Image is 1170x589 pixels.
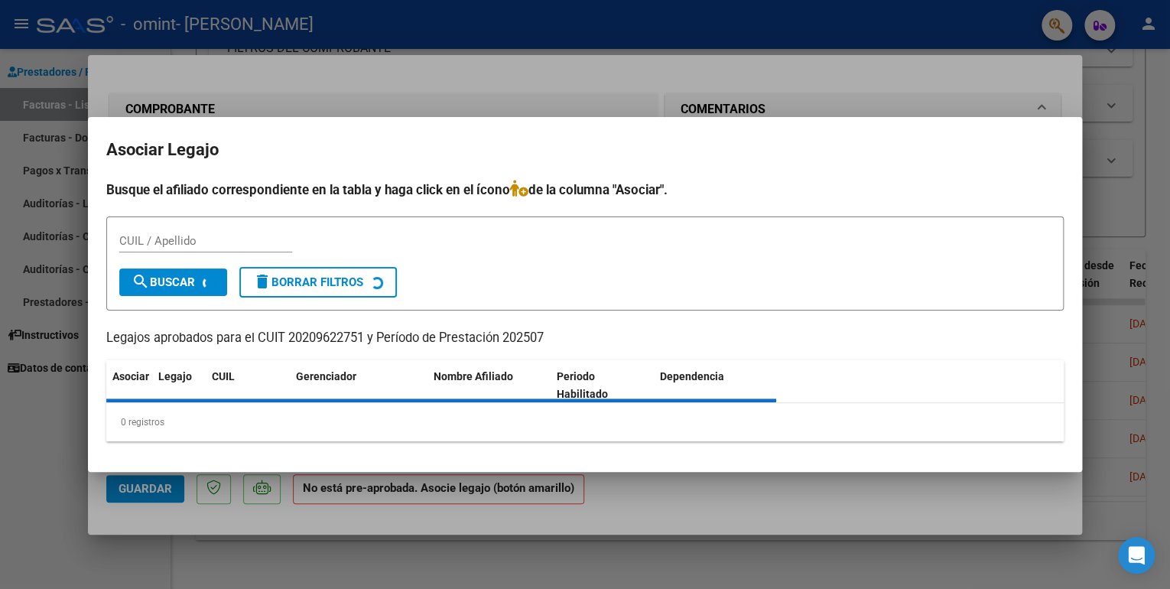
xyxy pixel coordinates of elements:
datatable-header-cell: Dependencia [654,360,777,411]
h4: Busque el afiliado correspondiente en la tabla y haga click en el ícono de la columna "Asociar". [106,180,1064,200]
datatable-header-cell: Legajo [152,360,206,411]
span: Legajo [158,370,192,382]
span: Gerenciador [296,370,356,382]
mat-icon: delete [253,272,271,291]
mat-icon: search [132,272,150,291]
span: CUIL [212,370,235,382]
datatable-header-cell: Gerenciador [290,360,427,411]
span: Dependencia [660,370,724,382]
button: Borrar Filtros [239,267,397,298]
h2: Asociar Legajo [106,135,1064,164]
div: Open Intercom Messenger [1118,537,1155,574]
span: Periodo Habilitado [557,370,608,400]
span: Buscar [132,275,195,289]
span: Asociar [112,370,149,382]
datatable-header-cell: Nombre Afiliado [427,360,551,411]
div: 0 registros [106,403,1064,441]
span: Borrar Filtros [253,275,363,289]
datatable-header-cell: Periodo Habilitado [551,360,654,411]
datatable-header-cell: CUIL [206,360,290,411]
span: Nombre Afiliado [434,370,513,382]
button: Buscar [119,268,227,296]
datatable-header-cell: Asociar [106,360,152,411]
p: Legajos aprobados para el CUIT 20209622751 y Período de Prestación 202507 [106,329,1064,348]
